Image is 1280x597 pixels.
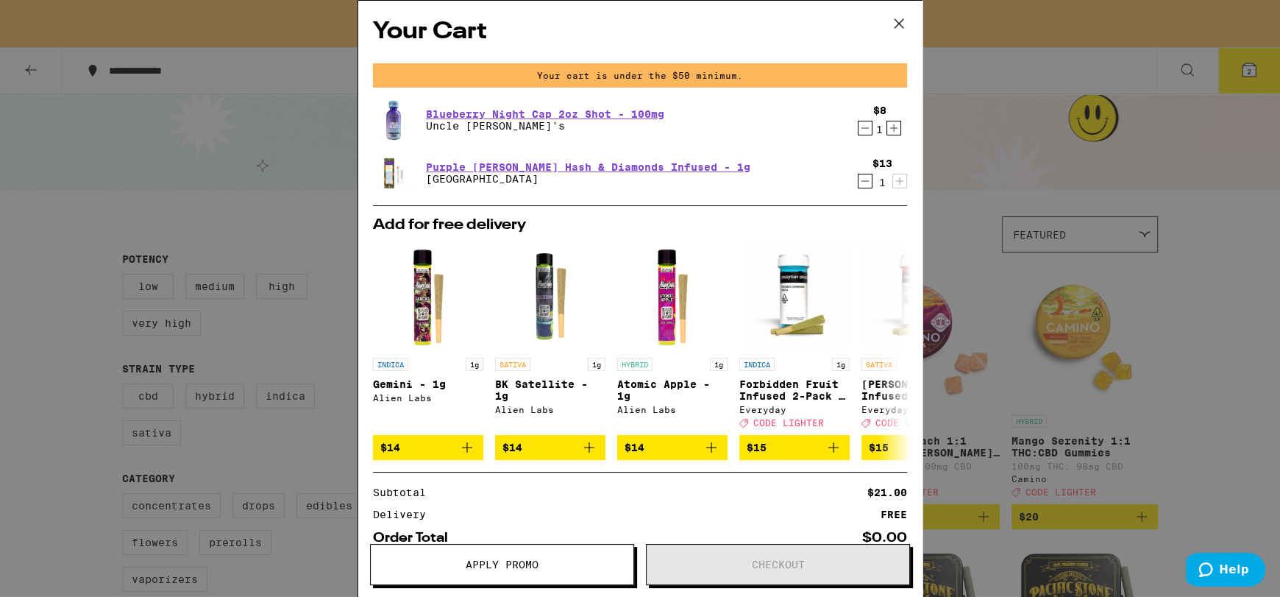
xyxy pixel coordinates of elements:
[373,435,483,460] button: Add to bag
[710,358,728,371] p: 1g
[832,358,850,371] p: 1g
[617,378,728,402] p: Atomic Apple - 1g
[861,240,972,435] a: Open page for Jack Herer Infused 2-Pack - 1g from Everyday
[373,240,483,435] a: Open page for Gemini - 1g from Alien Labs
[881,509,907,520] div: FREE
[380,442,400,453] span: $14
[617,435,728,460] button: Add to bag
[867,487,907,498] div: $21.00
[875,418,946,428] span: CODE LIGHTER
[752,559,805,570] span: Checkout
[617,240,728,435] a: Open page for Atomic Apple - 1g from Alien Labs
[646,544,910,585] button: Checkout
[747,442,767,453] span: $15
[861,240,972,350] img: Everyday - Jack Herer Infused 2-Pack - 1g
[588,358,605,371] p: 1g
[495,358,530,371] p: SATIVA
[617,405,728,414] div: Alien Labs
[495,405,605,414] div: Alien Labs
[373,487,436,498] div: Subtotal
[858,121,872,135] button: Decrement
[1186,553,1265,590] iframe: Opens a widget where you can find more information
[858,174,872,188] button: Decrement
[862,531,907,545] div: $0.00
[873,124,886,135] div: 1
[373,378,483,390] p: Gemini - 1g
[373,240,483,350] img: Alien Labs - Gemini - 1g
[861,405,972,414] div: Everyday
[466,559,538,570] span: Apply Promo
[872,177,892,188] div: 1
[495,435,605,460] button: Add to bag
[861,358,897,371] p: SATIVA
[739,435,850,460] button: Add to bag
[617,358,653,371] p: HYBRID
[892,174,907,188] button: Increment
[373,509,436,520] div: Delivery
[495,240,605,435] a: Open page for BK Satellite - 1g from Alien Labs
[373,218,907,233] h2: Add for free delivery
[739,240,850,435] a: Open page for Forbidden Fruit Infused 2-Pack - 1g from Everyday
[373,393,483,403] div: Alien Labs
[373,15,907,49] h2: Your Cart
[753,418,824,428] span: CODE LIGHTER
[495,378,605,402] p: BK Satellite - 1g
[739,358,775,371] p: INDICA
[373,531,458,545] div: Order Total
[625,442,644,453] span: $14
[861,435,972,460] button: Add to bag
[373,63,907,88] div: Your cart is under the $50 minimum.
[426,120,664,132] p: Uncle [PERSON_NAME]'s
[739,240,850,350] img: Everyday - Forbidden Fruit Infused 2-Pack - 1g
[495,240,605,350] img: Alien Labs - BK Satellite - 1g
[426,161,750,173] a: Purple [PERSON_NAME] Hash & Diamonds Infused - 1g
[873,105,886,116] div: $8
[466,358,483,371] p: 1g
[861,378,972,402] p: [PERSON_NAME] Infused 2-Pack - 1g
[426,173,750,185] p: [GEOGRAPHIC_DATA]
[502,442,522,453] span: $14
[373,99,414,141] img: Uncle Arnie's - Blueberry Night Cap 2oz Shot - 100mg
[739,405,850,414] div: Everyday
[739,378,850,402] p: Forbidden Fruit Infused 2-Pack - 1g
[886,121,901,135] button: Increment
[426,108,664,120] a: Blueberry Night Cap 2oz Shot - 100mg
[617,240,728,350] img: Alien Labs - Atomic Apple - 1g
[373,152,414,194] img: Stone Road - Purple Runtz Hash & Diamonds Infused - 1g
[869,442,889,453] span: $15
[370,544,634,585] button: Apply Promo
[872,158,892,169] div: $13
